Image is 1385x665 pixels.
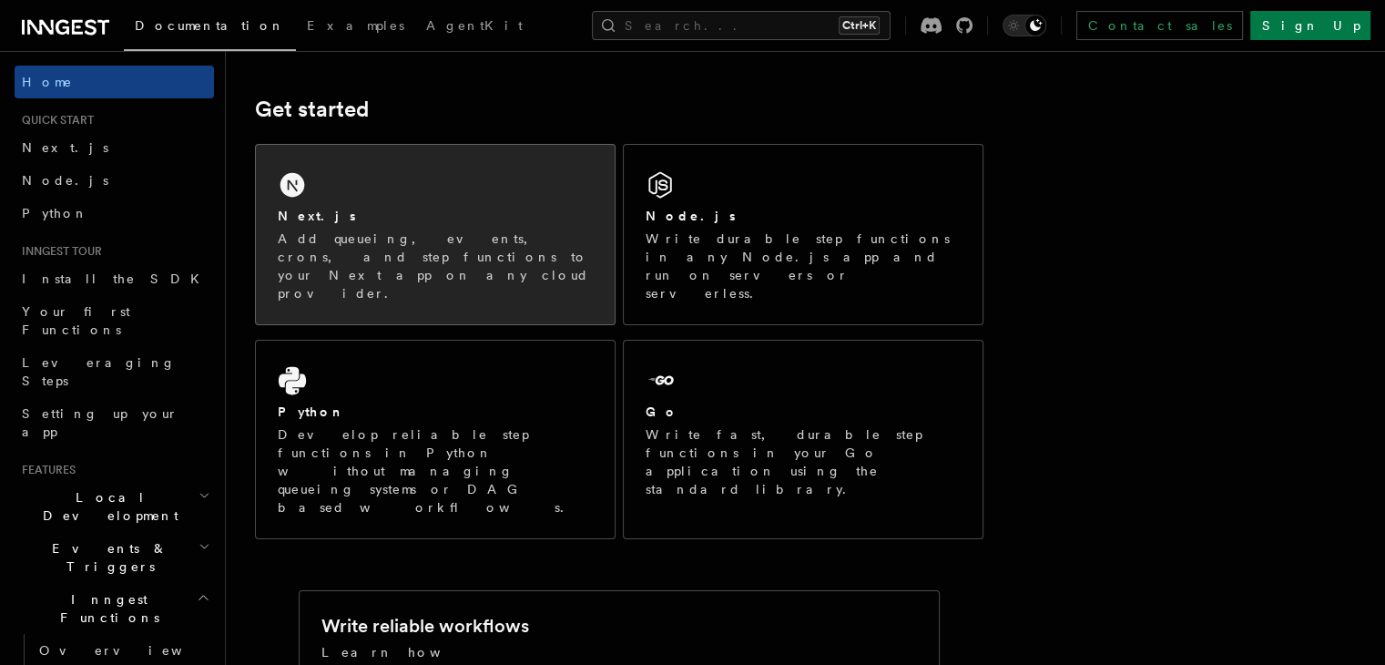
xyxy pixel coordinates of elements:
h2: Go [646,403,678,421]
a: Contact sales [1076,11,1243,40]
a: AgentKit [415,5,534,49]
button: Search...Ctrl+K [592,11,891,40]
span: Python [22,206,88,220]
button: Events & Triggers [15,532,214,583]
a: Leveraging Steps [15,346,214,397]
span: Quick start [15,113,94,128]
p: Write durable step functions in any Node.js app and run on servers or serverless. [646,230,961,302]
span: Install the SDK [22,271,210,286]
h2: Node.js [646,207,736,225]
span: Inngest Functions [15,590,197,627]
button: Toggle dark mode [1003,15,1046,36]
a: Documentation [124,5,296,51]
h2: Next.js [278,207,356,225]
a: Node.jsWrite durable step functions in any Node.js app and run on servers or serverless. [623,144,983,325]
a: Sign Up [1250,11,1370,40]
a: GoWrite fast, durable step functions in your Go application using the standard library. [623,340,983,539]
span: AgentKit [426,18,523,33]
span: Documentation [135,18,285,33]
span: Setting up your app [22,406,178,439]
span: Events & Triggers [15,539,199,576]
kbd: Ctrl+K [839,16,880,35]
span: Next.js [22,140,108,155]
span: Features [15,463,76,477]
span: Overview [39,643,227,658]
h2: Python [278,403,345,421]
a: Home [15,66,214,98]
a: Python [15,197,214,230]
a: Next.jsAdd queueing, events, crons, and step functions to your Next app on any cloud provider. [255,144,616,325]
span: Inngest tour [15,244,102,259]
span: Leveraging Steps [22,355,176,388]
p: Develop reliable step functions in Python without managing queueing systems or DAG based workflows. [278,425,593,517]
a: Get started [255,97,369,122]
p: Add queueing, events, crons, and step functions to your Next app on any cloud provider. [278,230,593,302]
a: Setting up your app [15,397,214,448]
a: Examples [296,5,415,49]
a: PythonDevelop reliable step functions in Python without managing queueing systems or DAG based wo... [255,340,616,539]
button: Inngest Functions [15,583,214,634]
p: Write fast, durable step functions in your Go application using the standard library. [646,425,961,498]
h2: Write reliable workflows [321,613,529,639]
span: Home [22,73,73,91]
a: Next.js [15,131,214,164]
span: Local Development [15,488,199,525]
a: Your first Functions [15,295,214,346]
span: Examples [307,18,404,33]
a: Install the SDK [15,262,214,295]
span: Node.js [22,173,108,188]
a: Node.js [15,164,214,197]
span: Your first Functions [22,304,130,337]
button: Local Development [15,481,214,532]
